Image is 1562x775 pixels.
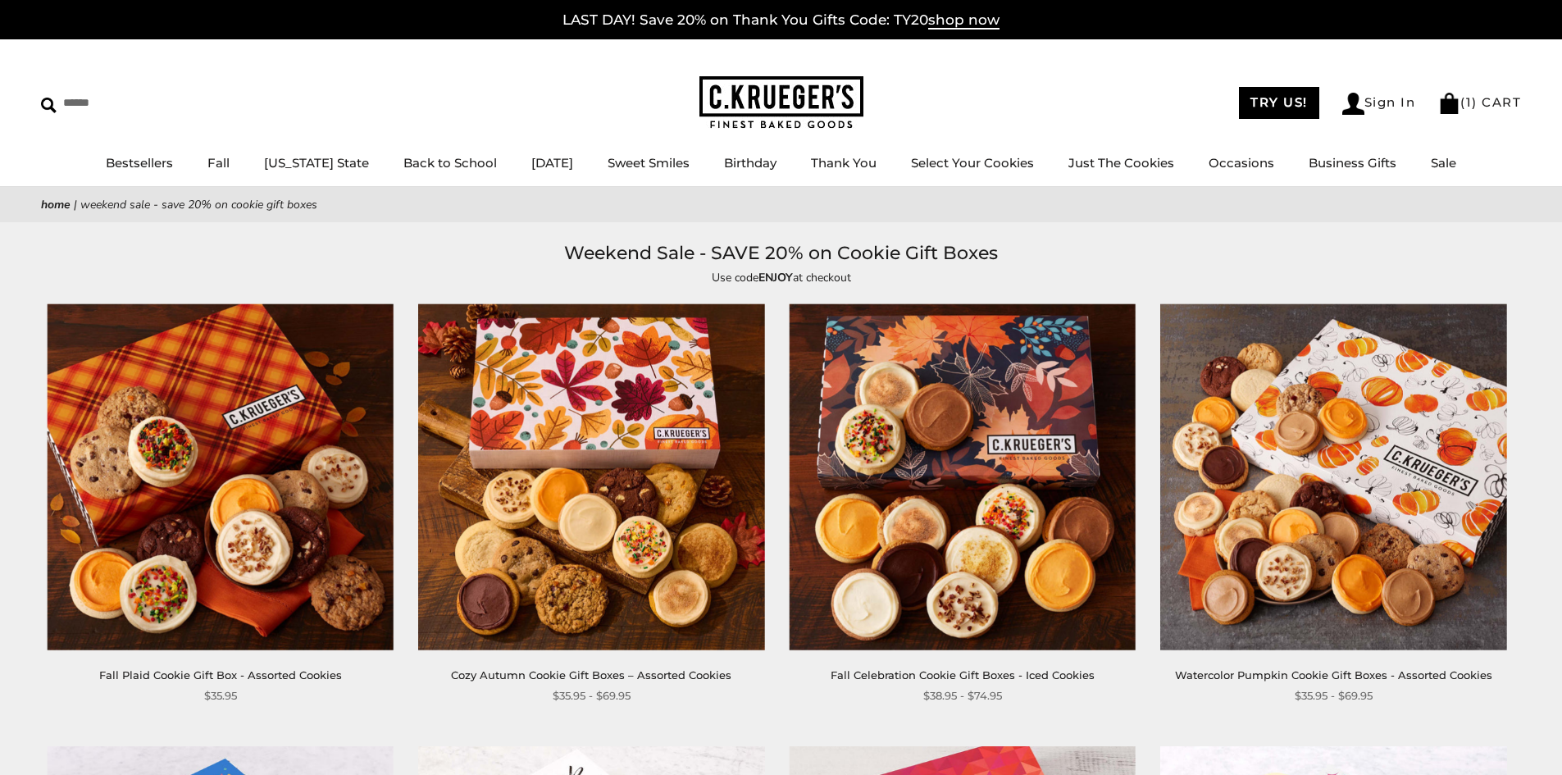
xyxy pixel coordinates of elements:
[1431,155,1456,171] a: Sale
[1239,87,1319,119] a: TRY US!
[1309,155,1396,171] a: Business Gifts
[74,197,77,212] span: |
[1342,93,1364,115] img: Account
[1068,155,1174,171] a: Just The Cookies
[531,155,573,171] a: [DATE]
[106,155,173,171] a: Bestsellers
[41,197,71,212] a: Home
[1209,155,1274,171] a: Occasions
[41,90,236,116] input: Search
[418,304,764,650] img: Cozy Autumn Cookie Gift Boxes – Assorted Cookies
[790,304,1136,650] img: Fall Celebration Cookie Gift Boxes - Iced Cookies
[1438,94,1521,110] a: (1) CART
[724,155,776,171] a: Birthday
[451,668,731,682] a: Cozy Autumn Cookie Gift Boxes – Assorted Cookies
[553,687,631,704] span: $35.95 - $69.95
[1175,668,1492,682] a: Watercolor Pumpkin Cookie Gift Boxes - Assorted Cookies
[80,197,317,212] span: Weekend Sale - SAVE 20% on Cookie Gift Boxes
[1438,93,1460,114] img: Bag
[562,11,1000,30] a: LAST DAY! Save 20% on Thank You Gifts Code: TY20shop now
[204,687,237,704] span: $35.95
[1342,93,1416,115] a: Sign In
[758,270,793,285] strong: ENJOY
[923,687,1002,704] span: $38.95 - $74.95
[403,155,497,171] a: Back to School
[404,268,1159,287] p: Use code at checkout
[699,76,863,130] img: C.KRUEGER'S
[41,98,57,113] img: Search
[831,668,1095,682] a: Fall Celebration Cookie Gift Boxes - Iced Cookies
[48,304,394,650] img: Fall Plaid Cookie Gift Box - Assorted Cookies
[811,155,877,171] a: Thank You
[99,668,342,682] a: Fall Plaid Cookie Gift Box - Assorted Cookies
[207,155,230,171] a: Fall
[41,195,1521,214] nav: breadcrumbs
[928,11,1000,30] span: shop now
[608,155,690,171] a: Sweet Smiles
[911,155,1034,171] a: Select Your Cookies
[1466,94,1473,110] span: 1
[264,155,369,171] a: [US_STATE] State
[1295,687,1373,704] span: $35.95 - $69.95
[1160,304,1506,650] img: Watercolor Pumpkin Cookie Gift Boxes - Assorted Cookies
[66,239,1496,268] h1: Weekend Sale - SAVE 20% on Cookie Gift Boxes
